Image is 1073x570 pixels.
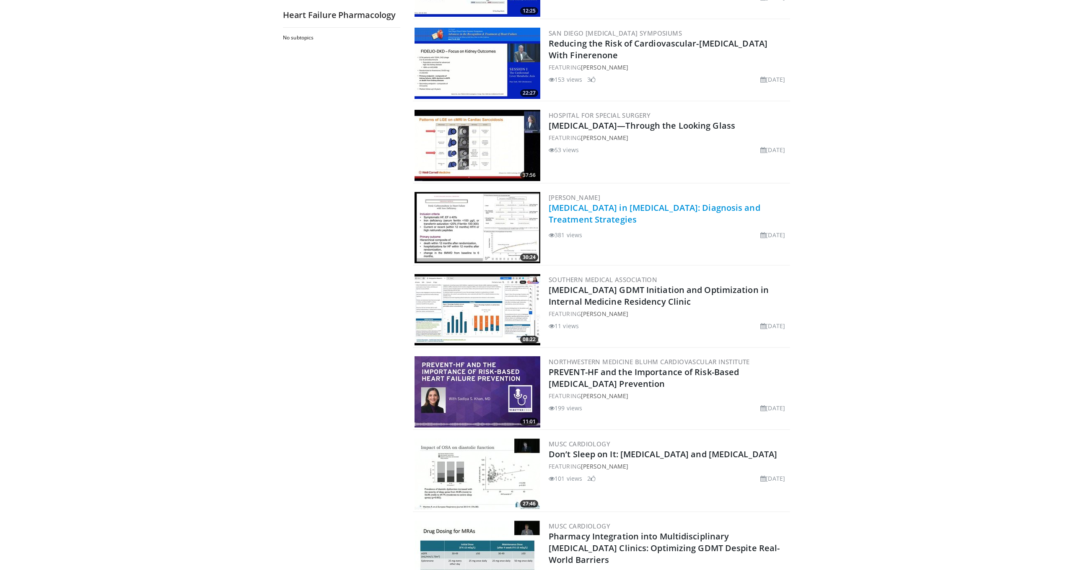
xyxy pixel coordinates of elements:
h2: No subtopics [283,34,398,41]
span: 30:24 [520,254,538,261]
a: San Diego [MEDICAL_DATA] Symposiums [549,29,682,37]
a: Pharmacy Integration into Multidisciplinary [MEDICAL_DATA] Clinics: Optimizing GDMT Despite Real-... [549,531,780,565]
span: 08:22 [520,336,538,343]
li: 3 [587,75,596,84]
li: 153 views [549,75,582,84]
a: 27:46 [415,438,540,510]
li: [DATE] [760,321,785,330]
a: [PERSON_NAME] [581,392,628,400]
a: Southern Medical Association [549,275,657,284]
li: 199 views [549,404,582,412]
span: 12:25 [520,7,538,15]
div: FEATURING [549,462,788,471]
a: 22:27 [415,28,540,99]
a: [PERSON_NAME] [549,193,600,202]
a: Reducing the Risk of Cardiovascular-[MEDICAL_DATA] With Finerenone [549,38,767,61]
span: 37:56 [520,171,538,179]
a: 30:24 [415,192,540,263]
img: d2994758-167e-4561-8ec0-17df64bd45db.300x170_q85_crop-smart_upscale.jpg [415,274,540,345]
li: 381 views [549,231,582,239]
a: PREVENT-HF and the Importance of Risk-Based [MEDICAL_DATA] Prevention [549,366,739,389]
li: [DATE] [760,404,785,412]
span: 22:27 [520,89,538,97]
div: FEATURING [549,309,788,318]
a: MUSC Cardiology [549,522,610,530]
li: [DATE] [760,145,785,154]
img: 5ba3ecc2-0c51-4ce5-a212-f5cfe248cdc4.300x170_q85_crop-smart_upscale.jpg [415,356,540,427]
span: 27:46 [520,500,538,508]
li: 53 views [549,145,579,154]
span: 11:01 [520,418,538,425]
li: [DATE] [760,474,785,483]
a: 11:01 [415,356,540,427]
div: FEATURING [549,63,788,72]
div: FEATURING [549,133,788,142]
div: FEATURING [549,391,788,400]
li: [DATE] [760,231,785,239]
img: 095413b8-3156-4c12-a7bd-a331bbd6643d.300x170_q85_crop-smart_upscale.jpg [415,438,540,510]
img: 236303fc-0cf5-4f60-8c52-9622438038fe.300x170_q85_crop-smart_upscale.jpg [415,28,540,99]
li: [DATE] [760,75,785,84]
a: Northwestern Medicine Bluhm Cardiovascular Institute [549,358,750,366]
a: 37:56 [415,110,540,181]
img: 5e83fed0-1b75-4489-9a79-ab70c3b70514.300x170_q85_crop-smart_upscale.jpg [415,192,540,263]
a: [PERSON_NAME] [581,310,628,318]
img: 1ceb217d-ee9c-44d4-9495-350b74a2f83b.300x170_q85_crop-smart_upscale.jpg [415,110,540,181]
a: [PERSON_NAME] [581,134,628,142]
a: [PERSON_NAME] [581,63,628,71]
li: 101 views [549,474,582,483]
a: [MEDICAL_DATA] GDMT Initiation and Optimization in Internal Medicine Residency Clinic [549,284,769,307]
a: Hospital for Special Surgery [549,111,651,119]
a: [MEDICAL_DATA] in [MEDICAL_DATA]: Diagnosis and Treatment Strategies [549,202,760,225]
a: [PERSON_NAME] [581,462,628,470]
li: 11 views [549,321,579,330]
a: MUSC Cardiology [549,440,610,448]
h2: Heart Failure Pharmacology [283,10,400,21]
a: 08:22 [415,274,540,345]
a: Don’t Sleep on It: [MEDICAL_DATA] and [MEDICAL_DATA] [549,448,777,460]
li: 2 [587,474,596,483]
a: [MEDICAL_DATA]—Through the Looking Glass [549,120,735,131]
